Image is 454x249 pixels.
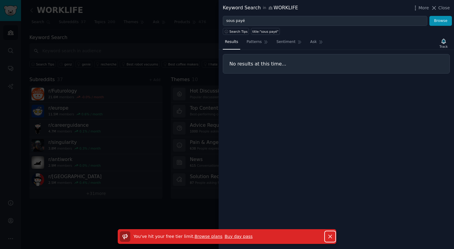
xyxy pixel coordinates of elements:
span: Close [438,5,450,11]
a: title:"sous payé" [251,28,280,35]
button: Close [431,5,450,11]
button: Track [437,37,450,50]
a: Ask [308,37,325,50]
a: Browse plans [195,234,222,239]
span: Sentiment [277,39,295,45]
span: Search Tips [229,29,248,34]
input: Try a keyword related to your business [223,16,427,26]
a: Sentiment [274,37,304,50]
span: More [419,5,429,11]
span: You've hit your free tier limit . [134,234,195,239]
a: Results [223,37,240,50]
div: Track [440,44,448,49]
span: Patterns [247,39,262,45]
a: Patterns [244,37,270,50]
button: More [412,5,429,11]
a: Buy day pass [225,234,253,239]
h3: No results at this time... [229,61,443,67]
div: title:"sous payé" [253,29,279,34]
span: in [263,5,266,11]
span: Ask [310,39,317,45]
div: Keyword Search WORKLIFE [223,4,298,12]
button: Search Tips [223,28,249,35]
button: Browse [429,16,452,26]
span: Results [225,39,238,45]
